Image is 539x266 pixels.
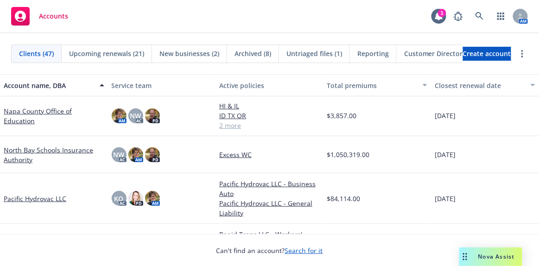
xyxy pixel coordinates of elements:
div: Service team [112,81,212,90]
button: Service team [108,74,216,96]
a: Search for it [285,246,323,255]
a: Excess WC [219,150,320,159]
a: Napa County Office of Education [4,106,104,126]
img: photo [128,191,143,206]
span: [DATE] [435,150,456,159]
div: Drag to move [459,247,471,266]
img: photo [112,108,127,123]
a: Pacific Hydrovac LLC [4,194,66,203]
a: Rapid Trans LLC - Workers' Compensation [219,229,320,249]
a: ID TX OR [219,111,320,120]
img: photo [145,191,160,206]
div: Active policies [219,81,320,90]
button: Active policies [216,74,323,96]
a: Search [470,7,489,25]
span: Untriaged files (1) [286,49,342,58]
a: Pacific Hydrovac LLC - General Liability [219,198,320,218]
span: NW [114,150,125,159]
span: Archived (8) [235,49,271,58]
span: [DATE] [435,111,456,120]
span: $1,050,319.00 [327,150,370,159]
span: $3,857.00 [327,111,357,120]
span: Upcoming renewals (21) [69,49,144,58]
span: NW [130,111,141,120]
a: Switch app [492,7,510,25]
span: KO [114,194,124,203]
span: New businesses (2) [159,49,219,58]
button: Nova Assist [459,247,522,266]
span: Clients (47) [19,49,54,58]
a: Report a Bug [449,7,468,25]
button: Total premiums [323,74,431,96]
img: photo [145,147,160,162]
span: Can't find an account? [216,246,323,255]
div: Total premiums [327,81,418,90]
span: $84,114.00 [327,194,361,203]
a: 2 more [219,120,320,130]
img: photo [128,147,143,162]
span: Accounts [39,13,68,20]
a: Create account [463,47,511,61]
a: more [517,48,528,59]
span: [DATE] [435,194,456,203]
a: North Bay Schools Insurance Authority [4,145,104,165]
a: Accounts [7,3,72,29]
span: Reporting [357,49,389,58]
img: photo [145,108,160,123]
a: HI & IL [219,101,320,111]
span: Nova Assist [478,253,515,260]
a: Pacific Hydrovac LLC - Business Auto [219,179,320,198]
button: Closest renewal date [431,74,539,96]
span: Create account [463,45,511,63]
div: 1 [438,9,446,17]
div: Closest renewal date [435,81,525,90]
div: Account name, DBA [4,81,94,90]
span: Customer Directory [404,49,467,58]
